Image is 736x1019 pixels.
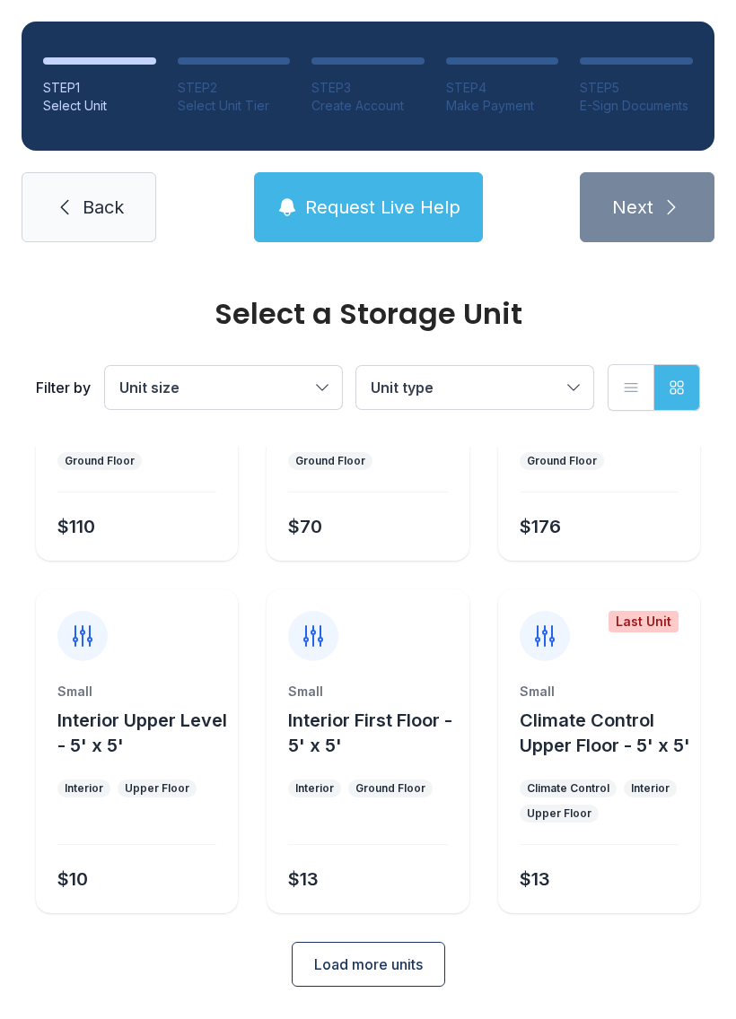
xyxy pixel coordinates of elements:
[311,79,425,97] div: STEP 3
[580,79,693,97] div: STEP 5
[288,708,461,758] button: Interior First Floor - 5' x 5'
[36,300,700,328] div: Select a Storage Unit
[83,195,124,220] span: Back
[65,781,103,796] div: Interior
[520,708,693,758] button: Climate Control Upper Floor - 5' x 5'
[43,79,156,97] div: STEP 1
[57,867,88,892] div: $10
[612,195,653,220] span: Next
[43,97,156,115] div: Select Unit
[446,97,559,115] div: Make Payment
[580,97,693,115] div: E-Sign Documents
[57,710,227,756] span: Interior Upper Level - 5' x 5'
[527,781,609,796] div: Climate Control
[288,683,447,701] div: Small
[446,79,559,97] div: STEP 4
[178,97,291,115] div: Select Unit Tier
[57,514,95,539] div: $110
[356,366,593,409] button: Unit type
[57,708,231,758] button: Interior Upper Level - 5' x 5'
[288,710,452,756] span: Interior First Floor - 5' x 5'
[520,867,550,892] div: $13
[288,867,319,892] div: $13
[371,379,434,396] span: Unit type
[311,97,425,115] div: Create Account
[314,954,423,975] span: Load more units
[527,454,597,468] div: Ground Floor
[631,781,670,796] div: Interior
[527,806,591,821] div: Upper Floor
[119,379,180,396] span: Unit size
[295,781,334,796] div: Interior
[57,683,216,701] div: Small
[65,454,135,468] div: Ground Floor
[178,79,291,97] div: STEP 2
[125,781,189,796] div: Upper Floor
[305,195,460,220] span: Request Live Help
[105,366,342,409] button: Unit size
[288,514,322,539] div: $70
[295,454,365,468] div: Ground Floor
[36,377,91,398] div: Filter by
[520,710,690,756] span: Climate Control Upper Floor - 5' x 5'
[520,683,679,701] div: Small
[609,611,679,632] div: Last Unit
[355,781,425,796] div: Ground Floor
[520,514,561,539] div: $176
